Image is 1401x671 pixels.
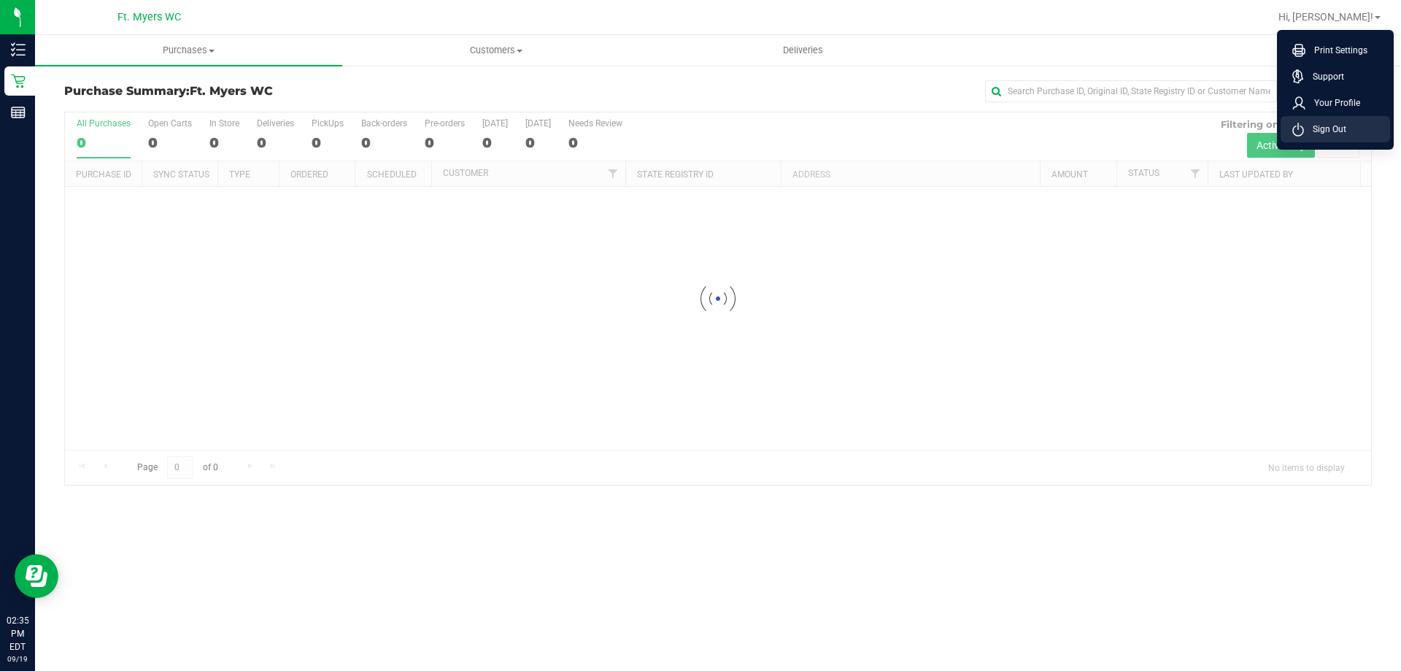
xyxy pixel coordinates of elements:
span: Your Profile [1305,96,1360,110]
span: Support [1304,69,1344,84]
h3: Purchase Summary: [64,85,500,98]
span: Customers [343,44,649,57]
span: Hi, [PERSON_NAME]! [1278,11,1373,23]
span: Purchases [35,44,342,57]
inline-svg: Reports [11,105,26,120]
p: 02:35 PM EDT [7,614,28,653]
span: Ft. Myers WC [190,84,273,98]
p: 09/19 [7,653,28,664]
span: Deliveries [763,44,843,57]
input: Search Purchase ID, Original ID, State Registry ID or Customer Name... [985,80,1277,102]
a: Purchases [35,35,342,66]
span: Sign Out [1304,122,1346,137]
a: Customers [342,35,649,66]
a: Support [1292,69,1384,84]
a: Deliveries [649,35,957,66]
inline-svg: Retail [11,74,26,88]
iframe: Resource center [15,554,58,598]
span: Print Settings [1305,43,1367,58]
inline-svg: Inventory [11,42,26,57]
li: Sign Out [1281,116,1390,142]
span: Ft. Myers WC [117,11,181,23]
